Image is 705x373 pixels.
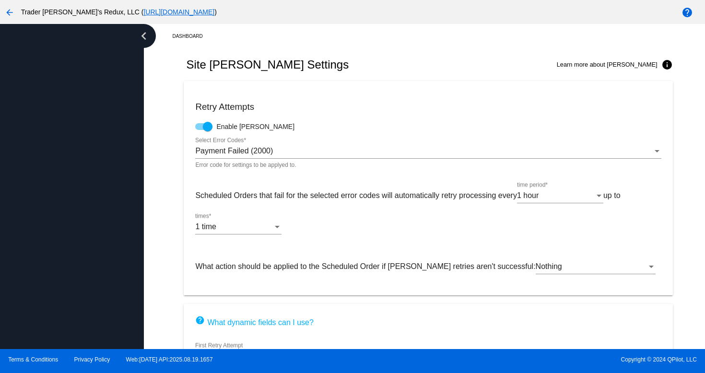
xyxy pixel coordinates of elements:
span: Copyright © 2024 QPilot, LLC [361,356,697,363]
mat-icon: help [195,315,205,327]
a: Privacy Policy [74,356,110,363]
mat-select: Select Error Codes [195,147,661,155]
span: 1 time [195,222,216,231]
a: Dashboard [172,29,211,44]
mat-select: times [195,222,282,231]
h2: Site [PERSON_NAME] Settings [186,58,349,71]
span: Payment Failed (2000) [195,147,273,155]
div: Scheduled Orders that fail for the selected error codes will automatically retry processing every... [195,182,661,244]
mat-select: time period [517,191,603,200]
span: Enable [PERSON_NAME] [216,122,294,131]
div: Error code for settings to be applyed to. [195,162,296,169]
span: Nothing [536,262,562,270]
mat-icon: info [661,59,673,70]
i: chevron_left [136,28,152,44]
div: What action should be applied to the Scheduled Order if [PERSON_NAME] retries aren't successful: [195,253,661,284]
mat-icon: arrow_back [4,7,15,18]
mat-icon: help [681,7,693,18]
span: Trader [PERSON_NAME]'s Redux, LLC ( ) [21,8,217,16]
a: Web:[DATE] API:2025.08.19.1657 [126,356,213,363]
span: 1 hour [517,191,539,199]
a: [URL][DOMAIN_NAME] [143,8,214,16]
a: Terms & Conditions [8,356,58,363]
a: What dynamic fields can I use? [195,318,313,326]
span: Learn more about [PERSON_NAME] [557,61,658,68]
h3: Retry Attempts [195,102,661,112]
